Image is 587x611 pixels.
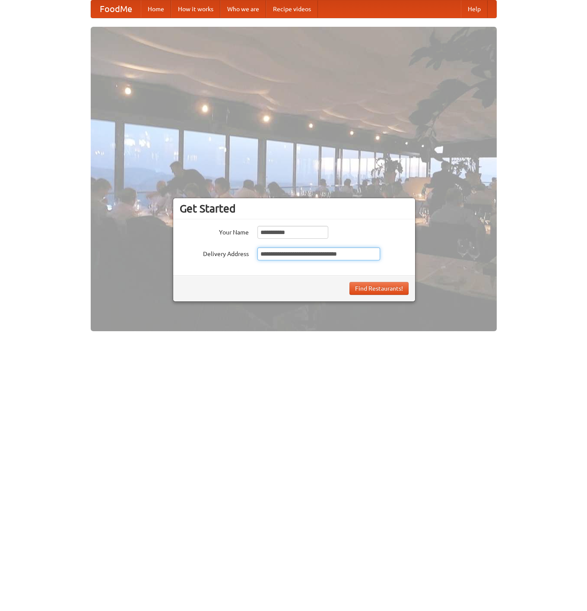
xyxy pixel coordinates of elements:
button: Find Restaurants! [349,282,409,295]
label: Your Name [180,226,249,237]
h3: Get Started [180,202,409,215]
a: Help [461,0,488,18]
a: Home [141,0,171,18]
a: How it works [171,0,220,18]
a: Recipe videos [266,0,318,18]
a: Who we are [220,0,266,18]
label: Delivery Address [180,247,249,258]
a: FoodMe [91,0,141,18]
